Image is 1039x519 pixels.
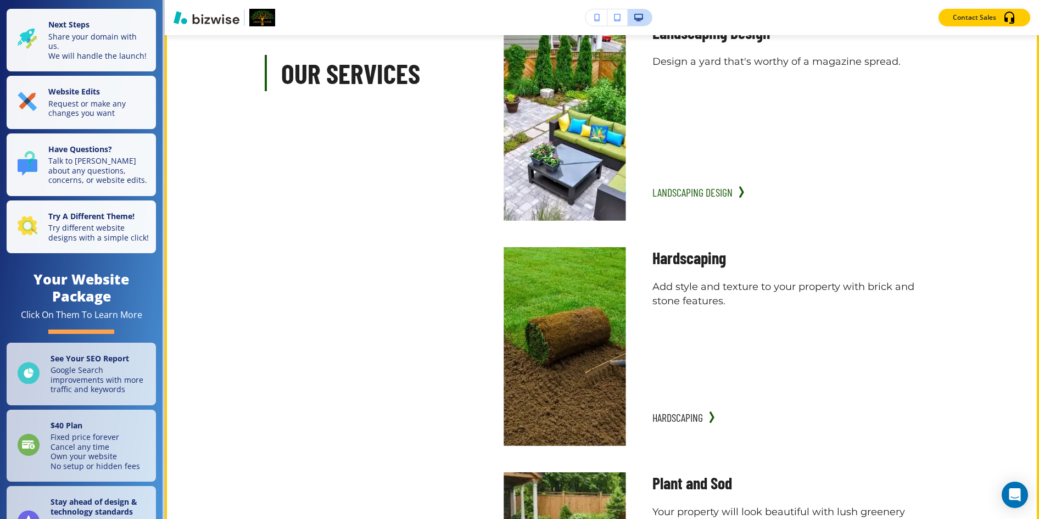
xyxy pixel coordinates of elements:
h5: Hardscaping [652,247,923,269]
p: Request or make any changes you want [48,99,149,118]
h5: Plant and Sod [652,472,923,494]
button: Landscaping Design [652,181,733,203]
p: Talk to [PERSON_NAME] about any questions, concerns, or website edits. [48,156,149,185]
strong: Website Edits [48,86,100,97]
button: Try A Different Theme!Try different website designs with a simple click! [7,200,156,254]
h4: Your Website Package [7,271,156,305]
button: Have Questions?Talk to [PERSON_NAME] about any questions, concerns, or website edits. [7,133,156,196]
p: Try different website designs with a simple click! [48,223,149,242]
img: Hardscaping [504,247,625,446]
h3: Our Services [281,55,477,92]
strong: Stay ahead of design & technology standards [51,496,137,517]
strong: See Your SEO Report [51,353,129,364]
img: Landscaping Design [504,22,625,221]
button: Contact Sales [939,9,1030,26]
div: Click On Them To Learn More [21,309,142,321]
strong: Have Questions? [48,144,112,154]
div: Open Intercom Messenger [1002,482,1028,508]
img: Your Logo [249,9,275,26]
a: See Your SEO ReportGoogle Search improvements with more traffic and keywords [7,343,156,405]
p: Share your domain with us. We will handle the launch! [48,32,149,61]
strong: Next Steps [48,19,90,30]
p: Google Search improvements with more traffic and keywords [51,365,149,394]
a: $40 PlanFixed price foreverCancel any timeOwn your websiteNo setup or hidden fees [7,410,156,482]
p: Design a yard that's worthy of a magazine spread. [652,55,923,69]
img: Bizwise Logo [174,11,239,24]
button: Next StepsShare your domain with us.We will handle the launch! [7,9,156,71]
strong: Try A Different Theme! [48,211,135,221]
button: Website EditsRequest or make any changes you want [7,76,156,129]
p: Add style and texture to your property with brick and stone features. [652,280,923,309]
p: Contact Sales [953,13,996,23]
strong: $ 40 Plan [51,420,82,431]
button: Hardscaping [652,406,703,428]
p: Fixed price forever Cancel any time Own your website No setup or hidden fees [51,432,140,471]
